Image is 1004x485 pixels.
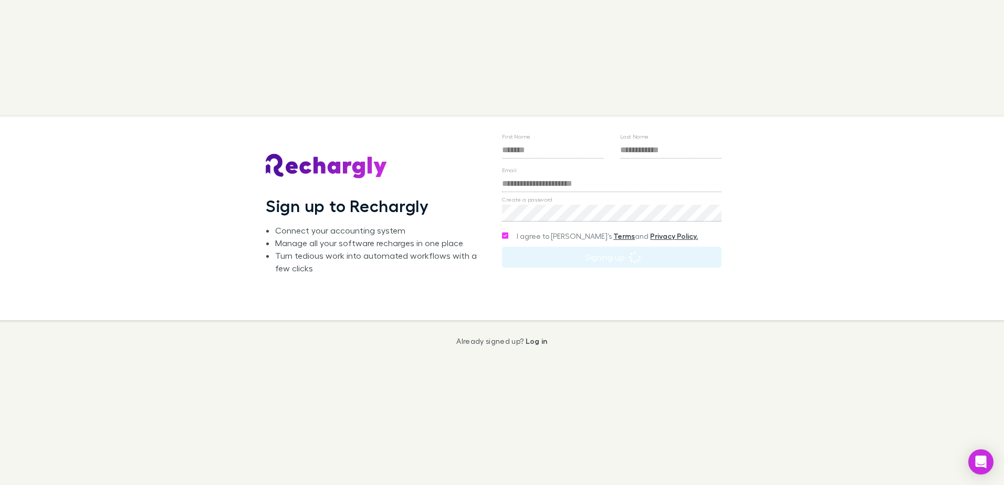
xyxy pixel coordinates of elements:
[620,133,649,141] label: Last Name
[456,337,547,345] p: Already signed up?
[502,133,531,141] label: First Name
[502,196,552,204] label: Create a password
[526,336,548,345] a: Log in
[650,231,698,240] a: Privacy Policy.
[275,249,485,275] li: Turn tedious work into automated workflows with a few clicks
[502,247,721,268] button: Signing up
[266,154,388,179] img: Rechargly's Logo
[502,166,516,174] label: Email
[275,237,485,249] li: Manage all your software recharges in one place
[613,231,635,240] a: Terms
[968,449,993,475] div: Open Intercom Messenger
[517,231,698,241] span: I agree to [PERSON_NAME]’s and
[266,196,429,216] h1: Sign up to Rechargly
[275,224,485,237] li: Connect your accounting system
